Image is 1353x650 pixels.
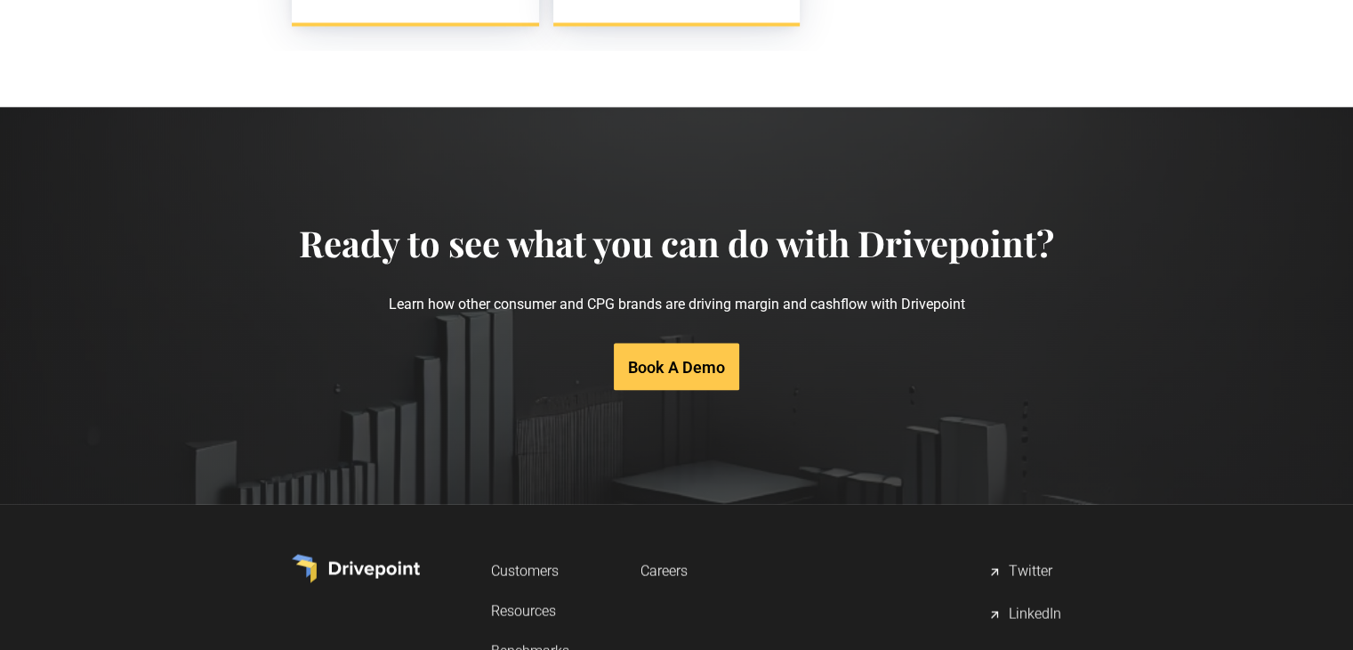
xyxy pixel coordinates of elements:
a: LinkedIn [987,597,1061,633]
iframe: Chat Widget [1034,423,1353,650]
h4: Ready to see what you can do with Drivepoint? [299,222,1054,264]
div: Twitter [1009,562,1052,583]
a: Careers [640,555,688,588]
a: Twitter [987,555,1061,590]
a: Book A Demo [614,344,739,391]
a: Customers [491,555,569,588]
div: LinkedIn [1009,605,1061,626]
p: Learn how other consumer and CPG brands are driving margin and cashflow with Drivepoint [299,264,1054,344]
a: Resources [491,595,569,628]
